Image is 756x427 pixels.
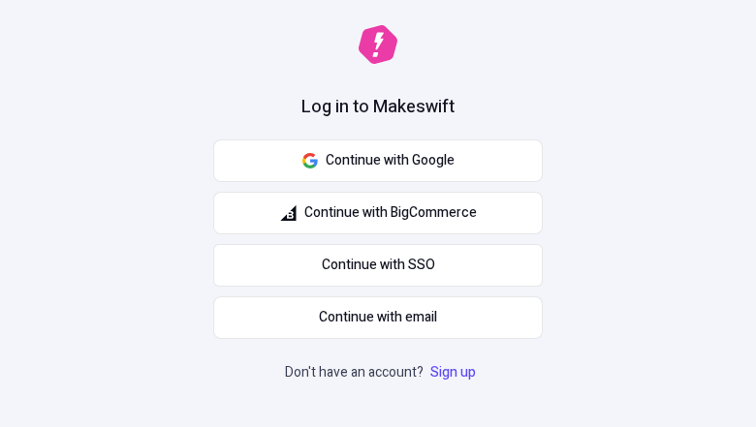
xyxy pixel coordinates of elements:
span: Continue with Google [326,150,455,171]
p: Don't have an account? [285,362,480,383]
h1: Log in to Makeswift [301,95,455,120]
span: Continue with BigCommerce [304,202,477,224]
button: Continue with email [213,296,543,339]
a: Continue with SSO [213,244,543,287]
button: Continue with Google [213,139,543,182]
button: Continue with BigCommerce [213,192,543,234]
span: Continue with email [319,307,437,328]
a: Sign up [426,362,480,382]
